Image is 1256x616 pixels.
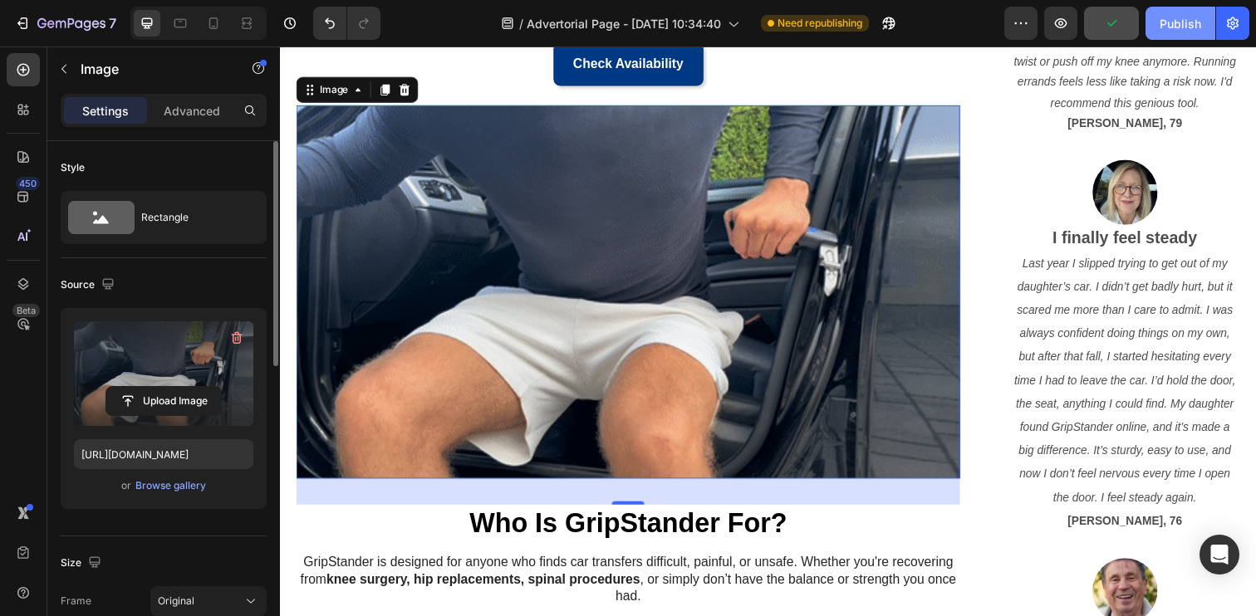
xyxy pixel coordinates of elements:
[37,37,73,51] div: Image
[830,115,896,182] img: gempages_581611669520646883-6a310cb9-15fd-4133-a217-25fd87c9c144.png
[1160,15,1201,32] div: Publish
[81,59,222,79] p: Image
[1200,535,1239,574] div: Open Intercom Messenger
[804,477,921,491] strong: [PERSON_NAME], 76
[527,15,721,32] span: Advertorial Page - [DATE] 10:34:40
[74,439,253,469] input: https://example.com/image.jpg
[61,160,85,175] div: Style
[150,586,267,616] button: Original
[158,594,194,609] span: Original
[17,60,694,441] img: gempages_581611669520646883-6058af5d-90c0-46f8-ba6c-d757708cf962.gif
[18,518,693,570] p: GripStander is designed for anyone who finds car transfers difficult, painful, or unsafe. Whether...
[135,477,207,494] button: Browse gallery
[299,10,412,24] strong: Check Availability
[141,198,243,237] div: Rectangle
[519,15,523,32] span: /
[121,476,131,496] span: or
[61,552,105,574] div: Size
[17,467,694,506] h2: Who Is GripStander For?
[280,46,1256,616] iframe: Design area
[47,536,368,550] strong: knee surgery, hip replacements, spinal procedures
[789,186,937,204] strong: I finally feel steady
[750,214,976,467] i: Last year I slipped trying to get out of my daughter’s car. I didn’t get badly hurt, but it scare...
[61,594,91,609] label: Frame
[135,478,206,493] div: Browse gallery
[778,16,862,31] span: Need republishing
[164,102,220,120] p: Advanced
[1146,7,1215,40] button: Publish
[12,304,40,317] div: Beta
[105,386,222,416] button: Upload Image
[313,7,380,40] div: Undo/Redo
[82,102,129,120] p: Settings
[16,177,40,190] div: 450
[830,523,896,589] img: gempages_581611669520646883-22d22ce9-39e3-4270-81c6-fa0be0537fb9.png
[7,7,124,40] button: 7
[109,13,116,33] p: 7
[61,274,118,296] div: Source
[804,71,921,85] strong: [PERSON_NAME], 79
